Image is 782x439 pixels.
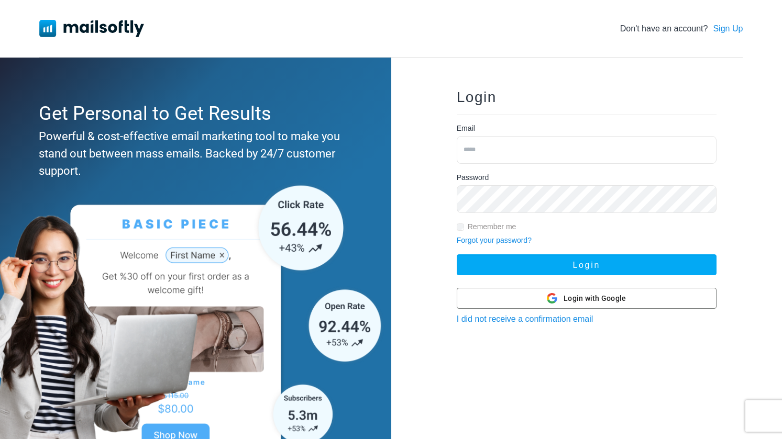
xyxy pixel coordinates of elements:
label: Remember me [468,221,516,232]
div: Get Personal to Get Results [39,99,347,128]
button: Login [457,254,717,275]
div: Don't have an account? [620,22,743,35]
label: Email [457,123,475,134]
span: Login with Google [564,293,626,304]
img: Mailsoftly [39,20,144,37]
span: Login [457,89,497,105]
a: Sign Up [713,22,743,35]
button: Login with Google [457,288,717,309]
div: Powerful & cost-effective email marketing tool to make you stand out between mass emails. Backed ... [39,128,347,179]
a: I did not receive a confirmation email [457,314,593,323]
a: Forgot your password? [457,236,532,244]
label: Password [457,172,489,183]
